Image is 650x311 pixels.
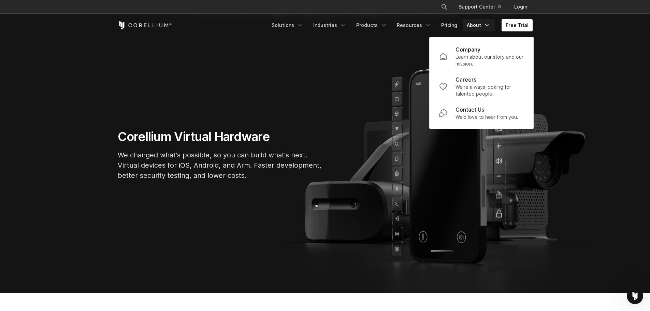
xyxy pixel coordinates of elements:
a: Company Learn about our story and our mission. [434,41,529,71]
p: Learn about our story and our mission. [456,54,524,67]
p: We’d love to hear from you. [456,114,518,121]
a: Contact Us We’d love to hear from you. [434,101,529,125]
p: We're always looking for talented people. [456,84,524,97]
a: Solutions [268,19,308,31]
a: Corellium Home [118,21,172,29]
p: We changed what's possible, so you can build what's next. Virtual devices for iOS, Android, and A... [118,150,322,181]
a: Login [509,1,533,13]
p: Company [456,45,480,54]
a: Free Trial [502,19,533,31]
button: Search [438,1,450,13]
p: Contact Us [456,105,484,114]
p: Careers [456,75,476,84]
a: Products [352,19,391,31]
h1: Corellium Virtual Hardware [118,129,322,144]
a: Support Center [453,1,506,13]
a: Careers We're always looking for talented people. [434,71,529,101]
a: Pricing [437,19,461,31]
a: Resources [393,19,436,31]
a: Industries [309,19,351,31]
iframe: Intercom live chat [627,288,643,304]
div: Navigation Menu [433,1,533,13]
div: Navigation Menu [268,19,533,31]
a: About [463,19,495,31]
